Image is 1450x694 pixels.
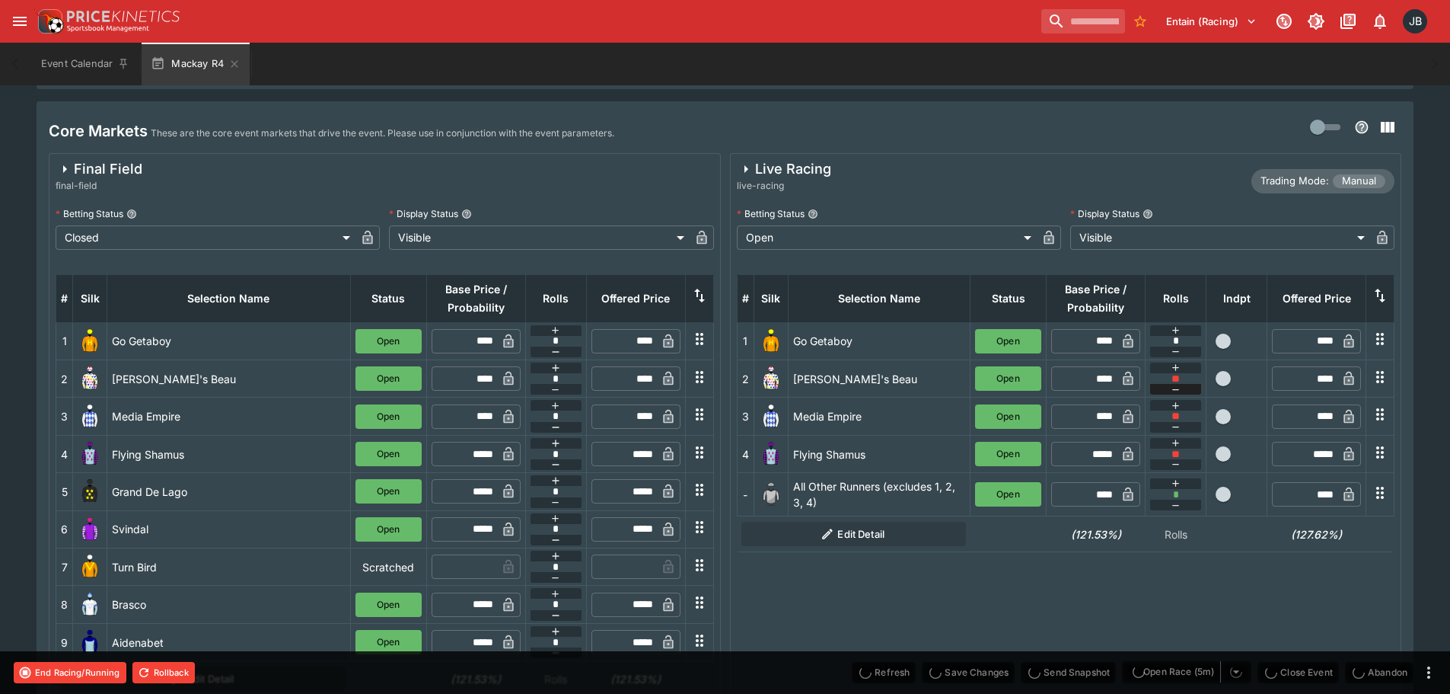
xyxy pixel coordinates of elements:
[1420,664,1438,682] button: more
[1150,526,1202,542] p: Rolls
[56,435,73,472] td: 4
[525,274,586,322] th: Rolls
[56,510,73,548] td: 6
[788,473,970,517] td: All Other Runners (excludes 1, 2, 3, 4)
[49,121,148,141] h4: Core Markets
[1398,5,1432,38] button: Josh Brown
[1070,225,1370,250] div: Visible
[142,43,250,85] button: Mackay R4
[56,207,123,220] p: Betting Status
[759,482,783,507] img: blank-silk.png
[737,473,754,517] td: -
[56,225,355,250] div: Closed
[737,178,831,193] span: live-racing
[107,274,351,322] th: Selection Name
[1272,526,1362,542] h6: (127.62%)
[737,360,754,398] td: 2
[389,207,458,220] p: Display Status
[1047,274,1146,322] th: Base Price / Probability
[1267,274,1366,322] th: Offered Price
[389,225,689,250] div: Visible
[788,398,970,435] td: Media Empire
[107,586,351,623] td: Brasco
[1142,209,1153,219] button: Display Status
[808,209,818,219] button: Betting Status
[78,366,102,391] img: runner 2
[56,398,73,435] td: 3
[355,442,422,466] button: Open
[67,11,180,22] img: PriceKinetics
[67,25,149,32] img: Sportsbook Management
[737,435,754,472] td: 4
[132,662,195,683] button: Rollback
[461,209,472,219] button: Display Status
[32,43,139,85] button: Event Calendar
[107,473,351,510] td: Grand De Lago
[107,548,351,586] td: Turn Bird
[78,555,102,579] img: runner 7
[56,586,73,623] td: 8
[107,623,351,660] td: Aidenabet
[426,274,525,322] th: Base Price / Probability
[78,479,102,504] img: runner 5
[1302,8,1330,35] button: Toggle light/dark mode
[126,209,137,219] button: Betting Status
[788,274,970,322] th: Selection Name
[355,329,422,353] button: Open
[56,623,73,660] td: 9
[975,482,1041,507] button: Open
[1270,8,1298,35] button: Connected to PK
[975,366,1041,391] button: Open
[107,398,351,435] td: Media Empire
[350,274,426,322] th: Status
[1333,174,1385,189] span: Manual
[1157,9,1266,34] button: Select Tenant
[355,517,422,542] button: Open
[1403,9,1427,34] div: Josh Brown
[975,329,1041,353] button: Open
[975,442,1041,466] button: Open
[78,442,102,466] img: runner 4
[759,405,783,429] img: runner 3
[759,442,783,466] img: runner 4
[586,274,685,322] th: Offered Price
[56,548,73,586] td: 7
[737,322,754,360] td: 1
[355,366,422,391] button: Open
[788,322,970,360] td: Go Getaboy
[759,366,783,391] img: runner 2
[355,559,422,575] p: Scratched
[78,630,102,654] img: runner 9
[107,360,351,398] td: [PERSON_NAME]'s Beau
[737,160,831,178] div: Live Racing
[107,322,351,360] td: Go Getaboy
[355,630,422,654] button: Open
[151,126,614,141] p: These are the core event markets that drive the event. Please use in conjunction with the event p...
[78,405,102,429] img: runner 3
[6,8,33,35] button: open drawer
[56,178,142,193] span: final-field
[56,322,73,360] td: 1
[1366,8,1394,35] button: Notifications
[1206,274,1267,322] th: Independent
[78,329,102,353] img: runner 1
[1260,174,1329,189] p: Trading Mode:
[1334,8,1362,35] button: Documentation
[56,360,73,398] td: 2
[741,522,966,546] button: Edit Detail
[355,479,422,504] button: Open
[107,510,351,548] td: Svindal
[78,593,102,617] img: runner 8
[78,517,102,542] img: runner 6
[1041,9,1125,34] input: search
[1146,274,1206,322] th: Rolls
[737,398,754,435] td: 3
[33,6,64,37] img: PriceKinetics Logo
[1345,664,1413,679] span: Mark an event as closed and abandoned.
[107,435,351,472] td: Flying Shamus
[355,593,422,617] button: Open
[737,207,805,220] p: Betting Status
[1051,526,1141,542] h6: (121.53%)
[56,160,142,178] div: Final Field
[737,225,1037,250] div: Open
